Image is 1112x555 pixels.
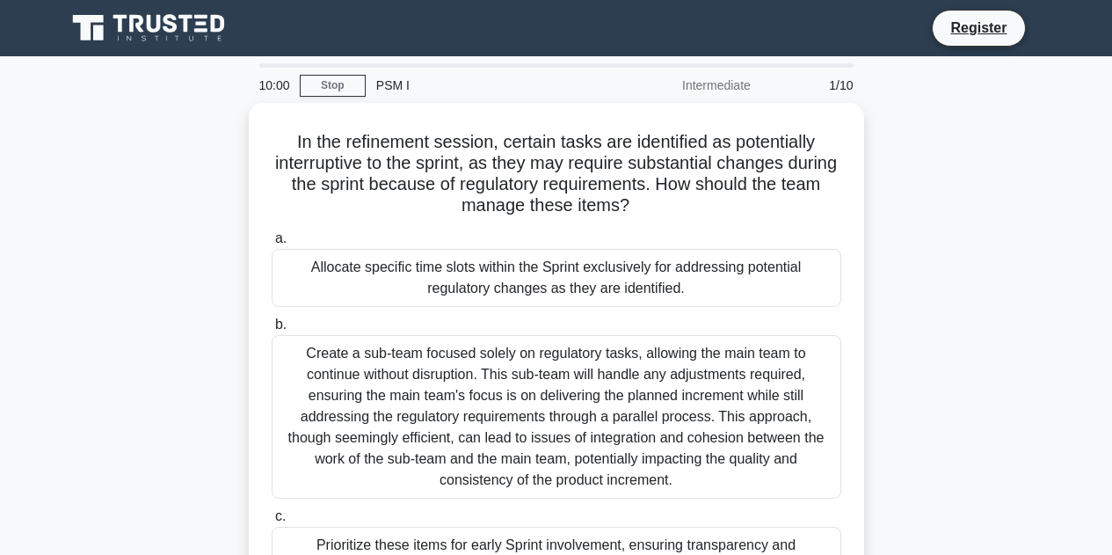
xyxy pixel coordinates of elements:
div: Intermediate [607,68,761,103]
div: Allocate specific time slots within the Sprint exclusively for addressing potential regulatory ch... [272,249,841,307]
div: PSM I [366,68,607,103]
div: 1/10 [761,68,864,103]
a: Stop [300,75,366,97]
span: a. [275,230,287,245]
div: Create a sub-team focused solely on regulatory tasks, allowing the main team to continue without ... [272,335,841,499]
span: b. [275,317,287,332]
h5: In the refinement session, certain tasks are identified as potentially interruptive to the sprint... [270,131,843,217]
div: 10:00 [249,68,300,103]
a: Register [940,17,1017,39]
span: c. [275,508,286,523]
